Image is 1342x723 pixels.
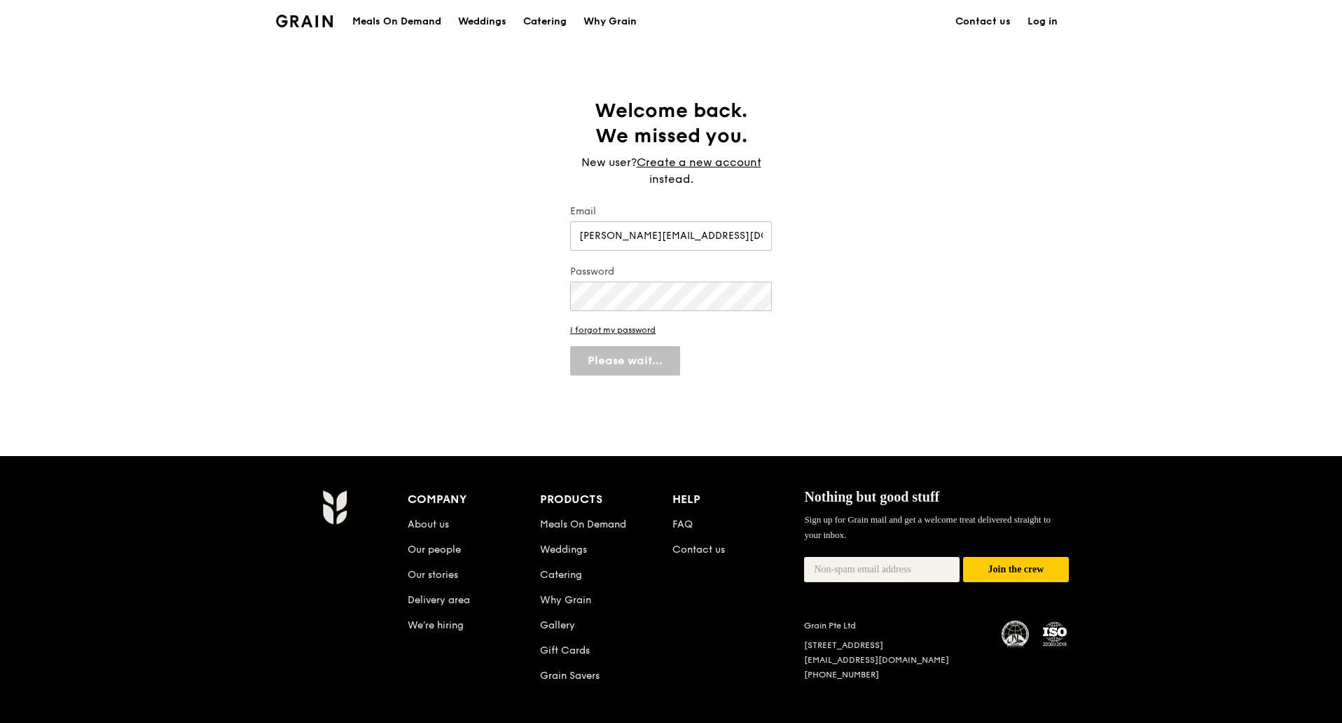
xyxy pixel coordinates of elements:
[804,514,1051,540] span: Sign up for Grain mail and get a welcome treat delivered straight to your inbox.
[570,98,772,149] h1: Welcome back. We missed you.
[570,265,772,279] label: Password
[804,640,985,651] div: [STREET_ADDRESS]
[408,518,449,530] a: About us
[458,1,506,43] div: Weddings
[540,594,591,606] a: Why Grain
[963,557,1069,583] button: Join the crew
[804,489,939,504] span: Nothing but good stuff
[515,1,575,43] a: Catering
[276,15,333,27] img: Grain
[804,620,985,631] div: Grain Pte Ltd
[581,156,637,169] span: New user?
[1041,620,1069,648] img: ISO Certified
[540,569,582,581] a: Catering
[408,569,458,581] a: Our stories
[352,1,441,43] div: Meals On Demand
[408,544,461,556] a: Our people
[583,1,637,43] div: Why Grain
[540,490,672,509] div: Products
[672,544,725,556] a: Contact us
[540,670,600,682] a: Grain Savers
[637,154,761,171] a: Create a new account
[540,518,626,530] a: Meals On Demand
[322,490,347,525] img: Grain
[804,655,949,665] a: [EMAIL_ADDRESS][DOMAIN_NAME]
[540,645,590,656] a: Gift Cards
[570,325,772,335] a: I forgot my password
[540,544,587,556] a: Weddings
[575,1,645,43] a: Why Grain
[540,619,575,631] a: Gallery
[408,490,540,509] div: Company
[1019,1,1066,43] a: Log in
[649,172,693,186] span: instead.
[570,346,680,376] button: Please wait...
[570,205,772,219] label: Email
[804,670,879,680] a: [PHONE_NUMBER]
[408,619,464,631] a: We’re hiring
[450,1,515,43] a: Weddings
[947,1,1019,43] a: Contact us
[408,594,470,606] a: Delivery area
[1002,621,1030,649] img: MUIS Halal Certified
[804,557,960,582] input: Non-spam email address
[672,490,805,509] div: Help
[523,1,567,43] div: Catering
[672,518,693,530] a: FAQ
